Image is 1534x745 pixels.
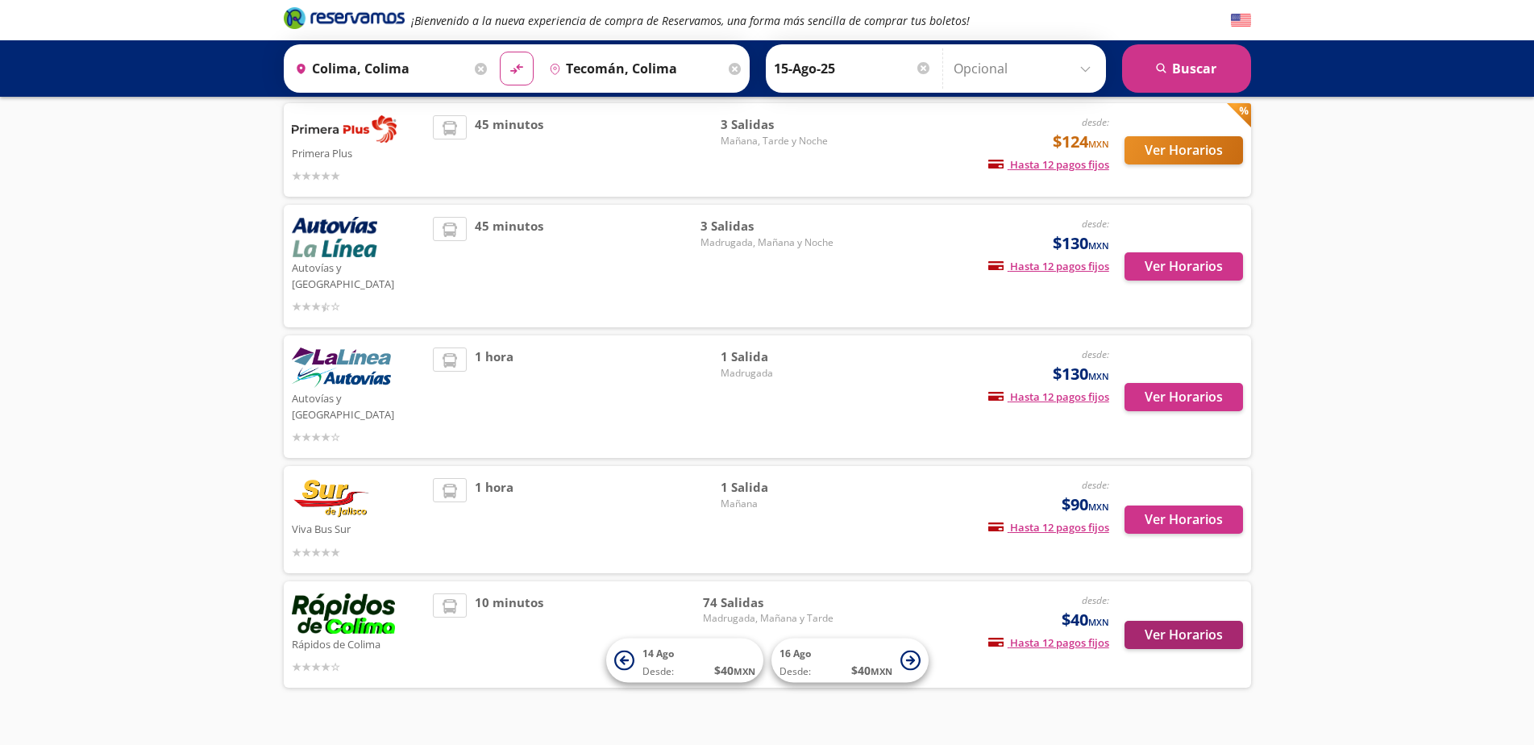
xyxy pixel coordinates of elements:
[700,235,834,250] span: Madrugada, Mañana y Noche
[1082,348,1109,361] em: desde:
[774,48,932,89] input: Elegir Fecha
[988,259,1109,273] span: Hasta 12 pagos fijos
[292,217,377,257] img: Autovías y La Línea
[721,348,834,366] span: 1 Salida
[475,115,543,185] span: 45 minutos
[1082,115,1109,129] em: desde:
[1122,44,1251,93] button: Buscar
[1125,136,1243,164] button: Ver Horarios
[734,665,755,677] small: MXN
[475,217,543,315] span: 45 minutos
[954,48,1098,89] input: Opcional
[292,257,426,292] p: Autovías y [GEOGRAPHIC_DATA]
[721,366,834,381] span: Madrugada
[779,664,811,679] span: Desde:
[642,664,674,679] span: Desde:
[292,388,426,422] p: Autovías y [GEOGRAPHIC_DATA]
[721,115,834,134] span: 3 Salidas
[642,647,674,660] span: 14 Ago
[851,662,892,679] span: $ 40
[703,593,834,612] span: 74 Salidas
[292,115,397,143] img: Primera Plus
[475,478,513,561] span: 1 hora
[411,13,970,28] em: ¡Bienvenido a la nueva experiencia de compra de Reservamos, una forma más sencilla de comprar tus...
[721,478,834,497] span: 1 Salida
[1082,478,1109,492] em: desde:
[606,639,763,683] button: 14 AgoDesde:$40MXN
[284,6,405,35] a: Brand Logo
[703,611,834,626] span: Madrugada, Mañana y Tarde
[1053,231,1109,256] span: $130
[988,157,1109,172] span: Hasta 12 pagos fijos
[1125,383,1243,411] button: Ver Horarios
[292,593,396,634] img: Rápidos de Colima
[1231,10,1251,31] button: English
[292,348,391,388] img: Autovías y La Línea
[988,389,1109,404] span: Hasta 12 pagos fijos
[1053,362,1109,386] span: $130
[1125,506,1243,534] button: Ver Horarios
[771,639,929,683] button: 16 AgoDesde:$40MXN
[292,143,426,162] p: Primera Plus
[1088,370,1109,382] small: MXN
[700,217,834,235] span: 3 Salidas
[475,348,513,446] span: 1 hora
[292,634,426,653] p: Rápidos de Colima
[1062,493,1109,517] span: $90
[1125,252,1243,281] button: Ver Horarios
[1082,217,1109,231] em: desde:
[779,647,811,660] span: 16 Ago
[714,662,755,679] span: $ 40
[1088,501,1109,513] small: MXN
[721,134,834,148] span: Mañana, Tarde y Noche
[988,635,1109,650] span: Hasta 12 pagos fijos
[871,665,892,677] small: MXN
[289,48,471,89] input: Buscar Origen
[721,497,834,511] span: Mañana
[1062,608,1109,632] span: $40
[284,6,405,30] i: Brand Logo
[1088,138,1109,150] small: MXN
[1088,616,1109,628] small: MXN
[292,518,426,538] p: Viva Bus Sur
[1082,593,1109,607] em: desde:
[1053,130,1109,154] span: $124
[292,478,371,518] img: Viva Bus Sur
[988,520,1109,535] span: Hasta 12 pagos fijos
[1125,621,1243,649] button: Ver Horarios
[1088,239,1109,252] small: MXN
[543,48,725,89] input: Buscar Destino
[475,593,543,676] span: 10 minutos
